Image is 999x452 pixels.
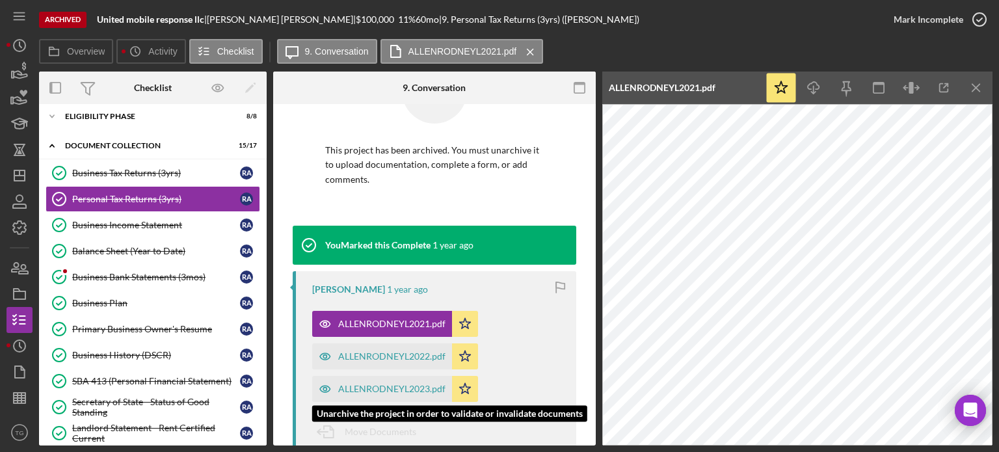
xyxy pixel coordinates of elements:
div: R A [240,219,253,232]
div: R A [240,193,253,206]
a: Business Income StatementRA [46,212,260,238]
label: Activity [148,46,177,57]
div: Archived [39,12,87,28]
div: ALLENRODNEYL2021.pdf [609,83,715,93]
div: Business Bank Statements (3mos) [72,272,240,282]
button: Overview [39,39,113,64]
div: R A [240,245,253,258]
a: Business Tax Returns (3yrs)RA [46,160,260,186]
button: Checklist [189,39,263,64]
label: 9. Conversation [305,46,369,57]
button: ALLENRODNEYL2021.pdf [312,311,478,337]
div: R A [240,166,253,179]
div: R A [240,323,253,336]
button: 9. Conversation [277,39,377,64]
div: Business Tax Returns (3yrs) [72,168,240,178]
div: Business History (DSCR) [72,350,240,360]
b: United mobile response llc [97,14,204,25]
div: Document Collection [65,142,224,150]
div: 9. Conversation [403,83,466,93]
label: Overview [67,46,105,57]
div: Eligibility Phase [65,113,224,120]
div: R A [240,401,253,414]
div: ALLENRODNEYL2022.pdf [338,351,446,362]
button: TG [7,419,33,445]
div: R A [240,349,253,362]
a: Personal Tax Returns (3yrs)RA [46,186,260,212]
div: Balance Sheet (Year to Date) [72,246,240,256]
time: 2024-09-10 00:30 [433,240,473,250]
p: This project has been archived. You must unarchive it to upload documentation, complete a form, o... [325,143,544,187]
div: Business Income Statement [72,220,240,230]
div: Business Plan [72,298,240,308]
label: Checklist [217,46,254,57]
div: Checklist [134,83,172,93]
div: You Marked this Complete [325,240,431,250]
div: Mark Incomplete [894,7,963,33]
div: R A [240,297,253,310]
a: Business PlanRA [46,290,260,316]
time: 2024-09-09 23:52 [387,284,428,295]
a: Business Bank Statements (3mos)RA [46,264,260,290]
div: [PERSON_NAME] [PERSON_NAME] | [207,14,356,25]
div: [PERSON_NAME] [312,284,385,295]
div: Primary Business Owner's Resume [72,324,240,334]
a: SBA 413 (Personal Financial Statement)RA [46,368,260,394]
div: Personal Tax Returns (3yrs) [72,194,240,204]
div: SBA 413 (Personal Financial Statement) [72,376,240,386]
div: Landlord Statement - Rent Certified Current [72,423,240,444]
button: Move Documents [312,416,429,448]
label: ALLENRODNEYL2021.pdf [408,46,517,57]
div: R A [240,375,253,388]
div: ALLENRODNEYL2023.pdf [338,384,446,394]
a: Secretary of State - Status of Good StandingRA [46,394,260,420]
button: ALLENRODNEYL2022.pdf [312,343,478,369]
div: $100,000 [356,14,398,25]
button: ALLENRODNEYL2021.pdf [380,39,544,64]
div: R A [240,427,253,440]
div: Open Intercom Messenger [955,395,986,426]
a: Landlord Statement - Rent Certified CurrentRA [46,420,260,446]
text: TG [15,429,23,436]
div: 8 / 8 [233,113,257,120]
div: | 9. Personal Tax Returns (3yrs) ([PERSON_NAME]) [439,14,639,25]
div: 60 mo [416,14,439,25]
div: ALLENRODNEYL2021.pdf [338,319,446,329]
button: Mark Incomplete [881,7,992,33]
span: Move Documents [345,426,416,437]
a: Business History (DSCR)RA [46,342,260,368]
button: Activity [116,39,185,64]
div: 15 / 17 [233,142,257,150]
a: Primary Business Owner's ResumeRA [46,316,260,342]
button: ALLENRODNEYL2023.pdf [312,376,478,402]
a: Balance Sheet (Year to Date)RA [46,238,260,264]
div: Secretary of State - Status of Good Standing [72,397,240,418]
div: | [97,14,207,25]
div: R A [240,271,253,284]
div: 11 % [398,14,416,25]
